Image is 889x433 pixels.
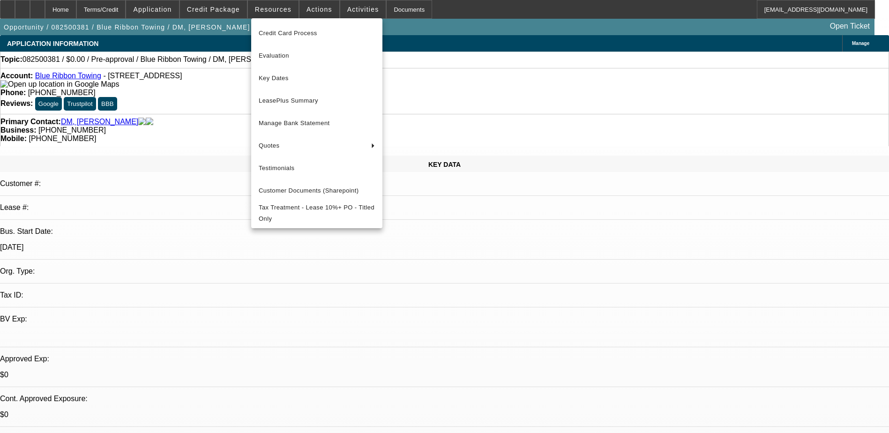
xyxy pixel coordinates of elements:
span: Manage Bank Statement [259,118,375,129]
span: LeasePlus Summary [259,95,375,106]
span: Tax Treatment - Lease 10%+ PO - Titled Only [259,202,375,224]
span: Credit Card Process [259,28,375,39]
span: Key Dates [259,73,375,84]
span: Quotes [259,140,364,151]
span: Testimonials [259,163,375,174]
span: Evaluation [259,50,375,61]
span: Customer Documents (Sharepoint) [259,185,375,196]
